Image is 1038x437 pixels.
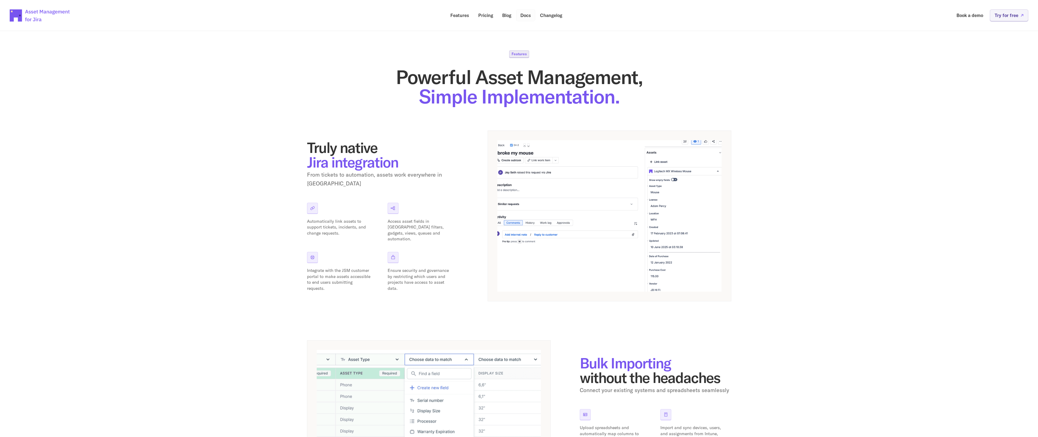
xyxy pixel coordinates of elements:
a: Changelog [536,9,566,21]
p: Pricing [478,13,493,18]
span: Jira integration [307,153,398,171]
h2: without the headaches [580,356,731,385]
a: Pricing [474,9,497,21]
p: Changelog [540,13,562,18]
a: Book a demo [952,9,987,21]
p: Try for free [995,13,1018,18]
p: Automatically link assets to support tickets, incidents, and change requests. [307,218,371,236]
a: Blog [498,9,516,21]
p: Integrate with the JSM customer portal to make assets accessible to end users submitting requests. [307,268,371,291]
p: Connect your existing systems and spreadsheets seamlessly [580,386,731,395]
span: Bulk Importing [580,354,671,372]
a: Try for free [990,9,1028,21]
p: Features [450,13,469,18]
p: Ensure security and governance by restricting which users and projects have access to asset data. [388,268,451,291]
a: Docs [516,9,535,21]
p: From tickets to automation, assets work everywhere in [GEOGRAPHIC_DATA] [307,171,459,188]
p: Blog [502,13,511,18]
h1: Powerful Asset Management, [307,67,731,106]
p: Access asset fields in [GEOGRAPHIC_DATA] filters, gadgets, views, queues and automation. [388,218,451,242]
p: Docs [520,13,531,18]
img: App [497,140,722,292]
a: Features [446,9,473,21]
p: Features [512,52,527,56]
h2: Truly native [307,140,459,169]
span: Simple Implementation. [419,84,619,109]
p: Book a demo [956,13,983,18]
